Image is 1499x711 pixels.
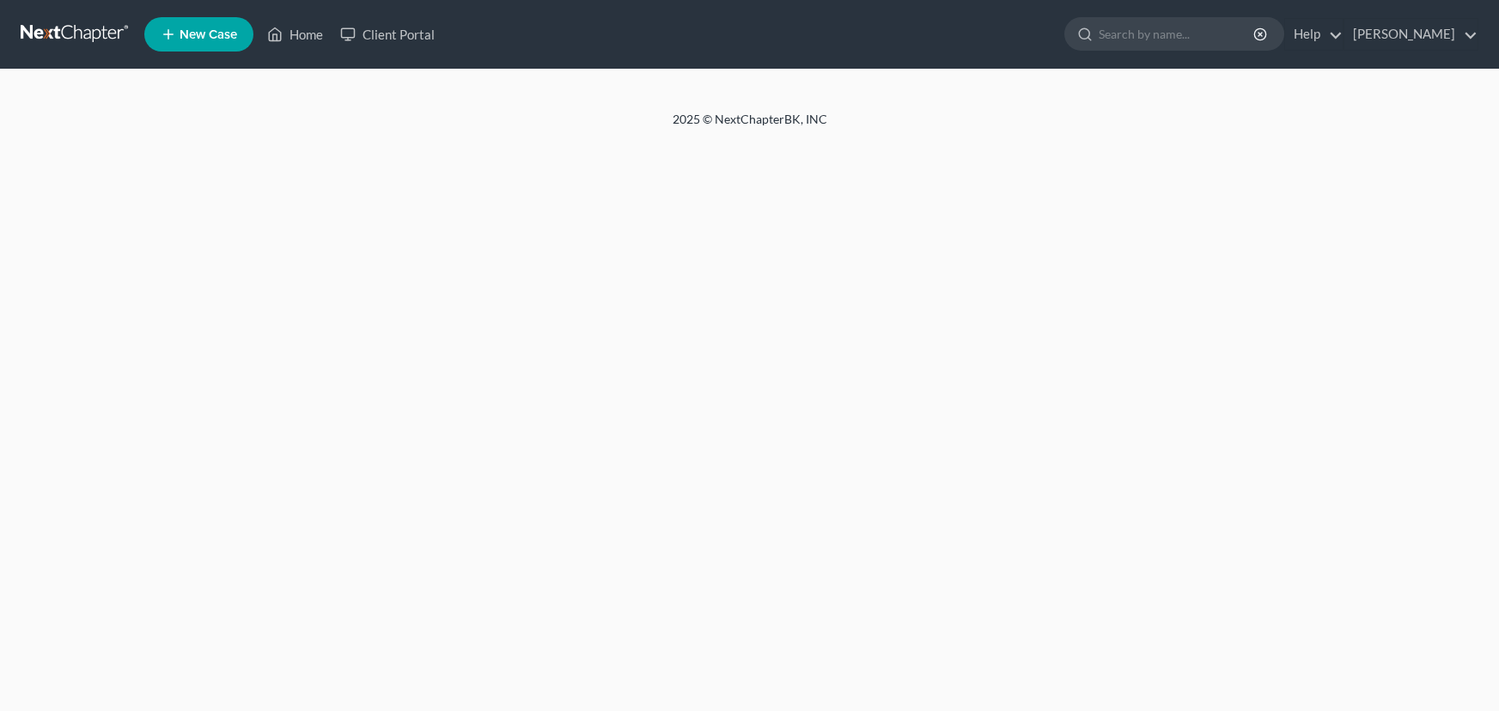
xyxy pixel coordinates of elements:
input: Search by name... [1099,18,1256,50]
a: Client Portal [332,19,443,50]
a: Help [1285,19,1343,50]
a: [PERSON_NAME] [1344,19,1478,50]
span: New Case [180,28,237,41]
a: Home [259,19,332,50]
div: 2025 © NextChapterBK, INC [260,111,1240,142]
